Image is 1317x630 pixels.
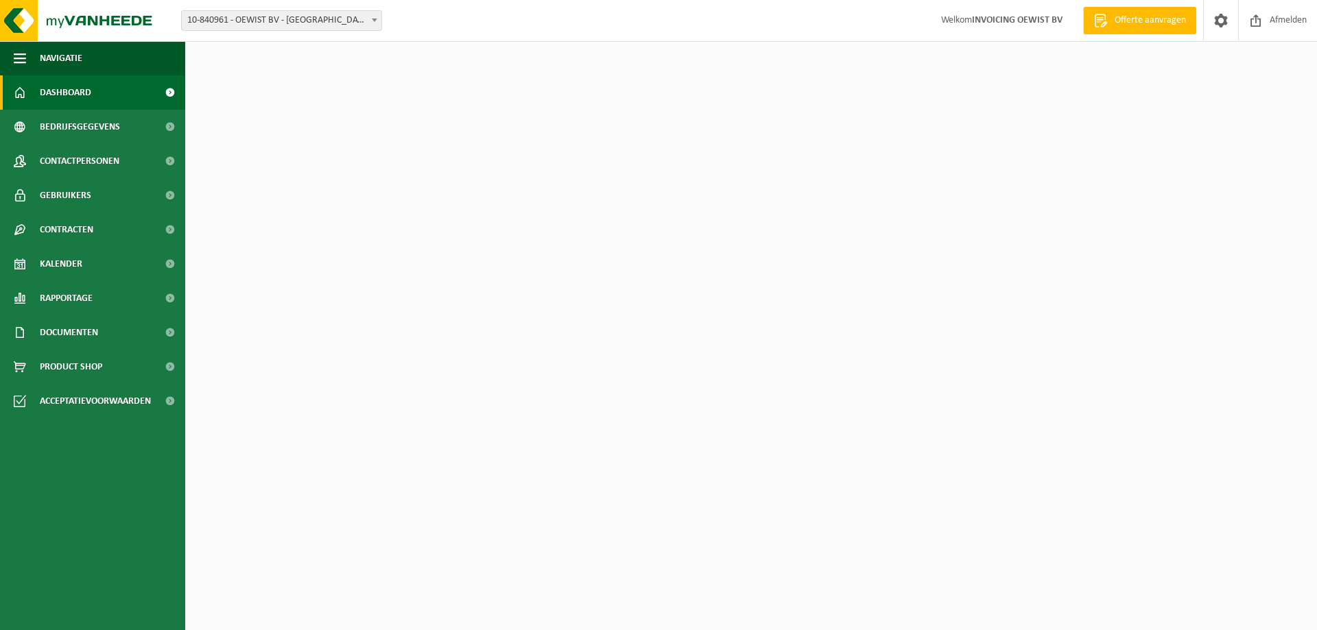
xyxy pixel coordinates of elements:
[181,10,382,31] span: 10-840961 - OEWIST BV - OOSTNIEUWKERKE
[1083,7,1196,34] a: Offerte aanvragen
[40,213,93,247] span: Contracten
[40,178,91,213] span: Gebruikers
[40,384,151,418] span: Acceptatievoorwaarden
[40,41,82,75] span: Navigatie
[40,281,93,315] span: Rapportage
[40,75,91,110] span: Dashboard
[40,350,102,384] span: Product Shop
[182,11,381,30] span: 10-840961 - OEWIST BV - OOSTNIEUWKERKE
[972,15,1063,25] strong: INVOICING OEWIST BV
[40,247,82,281] span: Kalender
[40,315,98,350] span: Documenten
[40,144,119,178] span: Contactpersonen
[40,110,120,144] span: Bedrijfsgegevens
[1111,14,1189,27] span: Offerte aanvragen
